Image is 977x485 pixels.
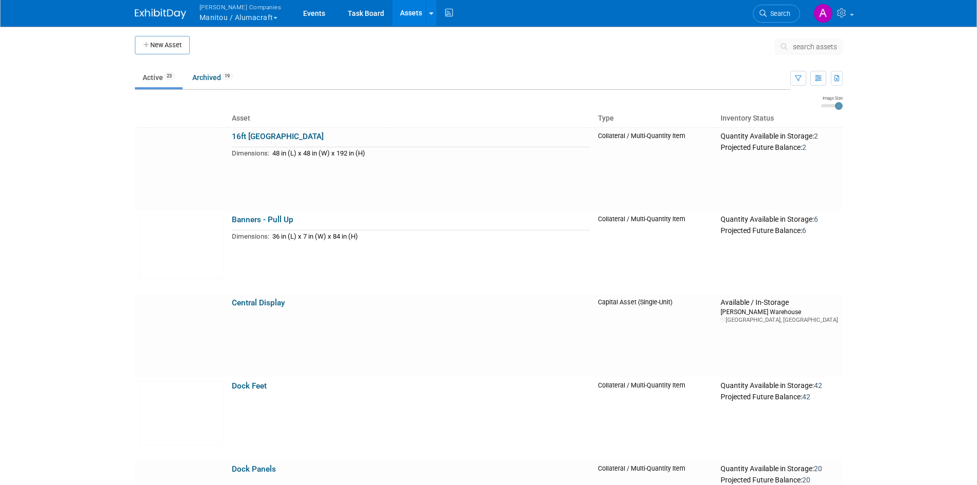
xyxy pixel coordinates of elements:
[721,298,838,307] div: Available / In-Storage
[135,68,183,87] a: Active23
[232,230,269,242] td: Dimensions:
[802,143,806,151] span: 2
[232,132,324,141] a: 16ft [GEOGRAPHIC_DATA]
[814,464,822,473] span: 20
[185,68,241,87] a: Archived19
[814,132,818,140] span: 2
[222,72,233,80] span: 19
[802,476,810,484] span: 20
[814,381,822,390] span: 42
[721,391,838,402] div: Projected Future Balance:
[232,381,267,391] a: Dock Feet
[164,72,175,80] span: 23
[594,127,717,211] td: Collateral / Multi-Quantity Item
[232,215,293,224] a: Banners - Pull Up
[802,226,806,235] span: 6
[821,95,843,101] div: Image Size
[721,215,838,224] div: Quantity Available in Storage:
[135,9,186,19] img: ExhibitDay
[721,316,838,324] div: [GEOGRAPHIC_DATA], [GEOGRAPHIC_DATA]
[232,147,269,159] td: Dimensions:
[775,38,843,55] button: search assets
[753,5,800,23] a: Search
[272,149,365,157] span: 48 in (L) x 48 in (W) x 192 in (H)
[721,141,838,152] div: Projected Future Balance:
[594,110,717,127] th: Type
[793,43,837,51] span: search assets
[272,232,358,240] span: 36 in (L) x 7 in (W) x 84 in (H)
[135,36,190,54] button: New Asset
[594,377,717,460] td: Collateral / Multi-Quantity Item
[721,224,838,236] div: Projected Future Balance:
[813,4,833,23] img: Amy Brickweg
[200,2,282,12] span: [PERSON_NAME] Companies
[721,307,838,316] div: [PERSON_NAME] Warehouse
[721,474,838,485] div: Projected Future Balance:
[767,10,790,17] span: Search
[814,215,818,223] span: 6
[228,110,594,127] th: Asset
[721,464,838,474] div: Quantity Available in Storage:
[594,294,717,377] td: Capital Asset (Single-Unit)
[594,211,717,294] td: Collateral / Multi-Quantity Item
[232,298,285,307] a: Central Display
[721,381,838,391] div: Quantity Available in Storage:
[232,464,276,474] a: Dock Panels
[802,393,810,401] span: 42
[721,132,838,141] div: Quantity Available in Storage:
